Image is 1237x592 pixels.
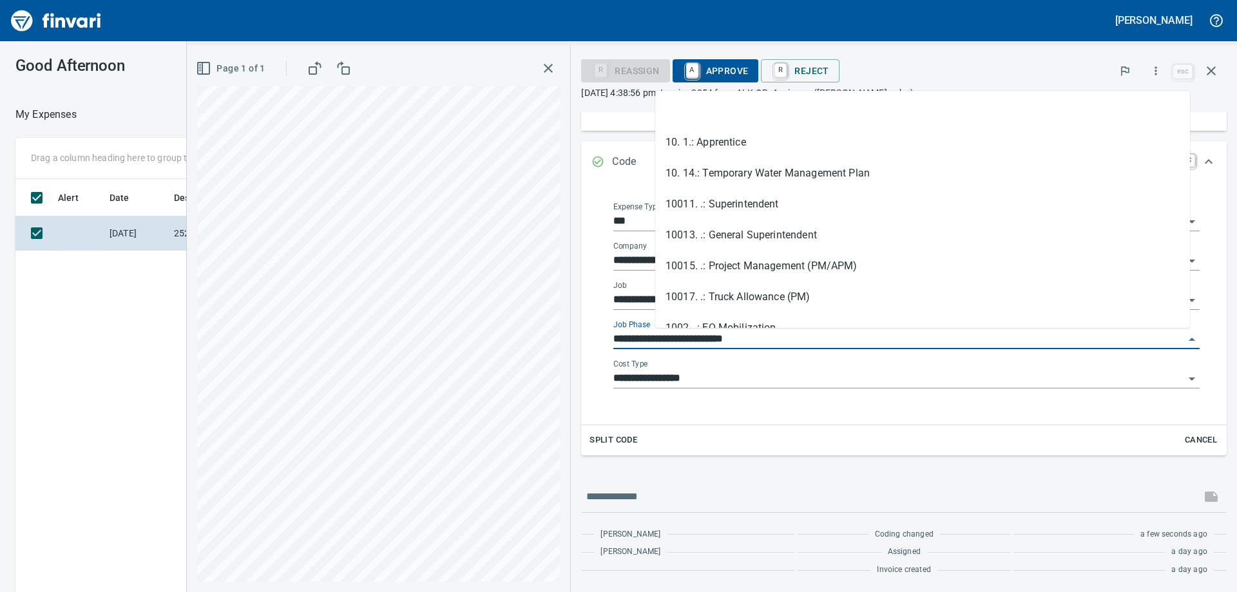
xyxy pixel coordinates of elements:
button: Open [1183,252,1201,270]
p: Code [612,154,673,171]
label: Expense Type [613,203,661,211]
span: Invoice created [877,564,931,577]
span: Date [110,190,129,205]
nav: breadcrumb [15,107,77,122]
h3: Good Afternoon [15,57,289,75]
span: [PERSON_NAME] [600,546,660,559]
button: Open [1183,213,1201,231]
a: R [774,63,787,77]
span: Assigned [888,546,921,559]
p: My Expenses [15,107,77,122]
td: 252004.1001 [169,216,285,251]
button: RReject [761,59,839,82]
button: Cancel [1180,430,1222,450]
span: Close invoice [1170,55,1227,86]
span: This records your message into the invoice and notifies anyone mentioned [1196,481,1227,512]
span: Alert [58,190,79,205]
span: a day ago [1171,564,1207,577]
label: Company [613,242,647,250]
span: Description [174,190,239,205]
li: 1002. .: EQ Mobilization [655,312,1190,343]
button: Split Code [586,430,640,450]
li: 10017. .: Truck Allowance (PM) [655,282,1190,312]
img: Finvari [8,5,104,36]
span: Cancel [1184,433,1218,448]
button: Open [1183,370,1201,388]
span: Reject [771,60,829,82]
button: AApprove [673,59,759,82]
p: Drag a column heading here to group the table [31,151,220,164]
span: Split Code [590,433,637,448]
li: 10015. .: Project Management (PM/APM) [655,251,1190,282]
li: 10. 14.: Temporary Water Management Plan [655,158,1190,189]
button: More [1142,57,1170,85]
p: [DATE] 4:38:56 pm. Invoice 2054 from ALK OR. Assignee: ([PERSON_NAME], robg) [581,86,1227,99]
li: 10. 1.: Apprentice [655,127,1190,158]
a: esc [1173,64,1193,79]
li: 10013. .: General Superintendent [655,220,1190,251]
h5: [PERSON_NAME] [1115,14,1193,27]
a: A [686,63,698,77]
span: a day ago [1171,546,1207,559]
span: Description [174,190,222,205]
div: Reassign [581,64,669,75]
span: Alert [58,190,95,205]
span: a few seconds ago [1140,528,1207,541]
button: Open [1183,291,1201,309]
label: Job Phase [613,321,650,329]
label: Job [613,282,627,289]
span: Date [110,190,146,205]
span: Page 1 of 1 [198,61,265,77]
div: Expand [581,141,1227,184]
button: Flag [1111,57,1139,85]
span: [PERSON_NAME] [600,528,660,541]
label: Cost Type [613,360,648,368]
button: Close [1183,330,1201,349]
span: Approve [683,60,749,82]
button: [PERSON_NAME] [1112,10,1196,30]
li: 10011. .: Superintendent [655,189,1190,220]
button: Page 1 of 1 [193,57,270,81]
td: [DATE] [104,216,169,251]
div: Expand [581,184,1227,455]
span: Coding changed [875,528,934,541]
